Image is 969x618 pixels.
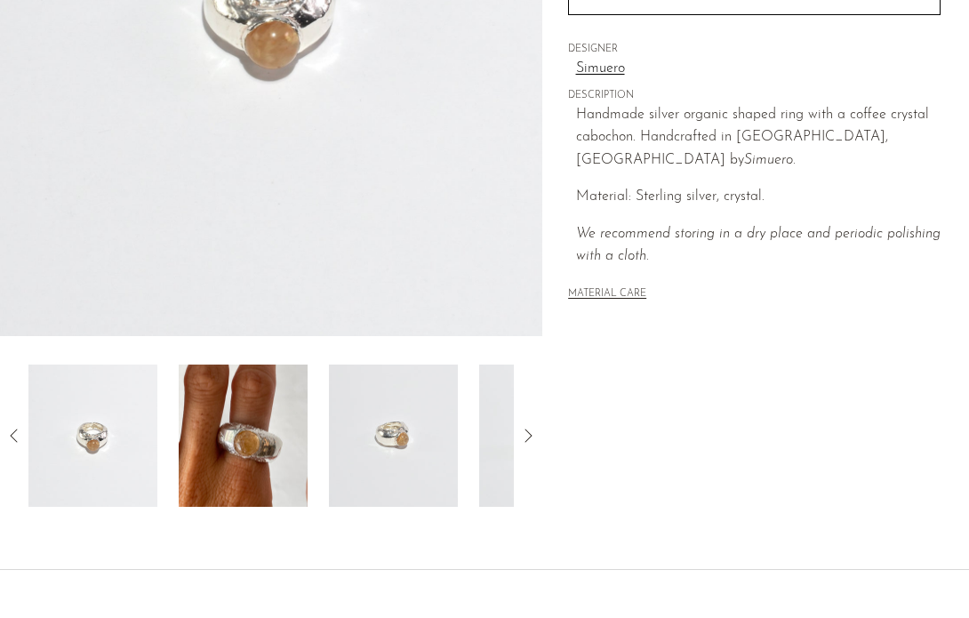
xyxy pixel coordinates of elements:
img: Silver Fruto Ring [28,365,157,507]
a: Simuero [576,58,941,81]
em: Simuero. [744,153,796,167]
img: Silver Fruto Ring [179,365,308,507]
img: Silver Fruto Ring [479,365,608,507]
i: We recommend storing in a dry place and periodic polishing with a cloth. [576,227,941,264]
p: Material: Sterling silver, crystal. [576,186,941,209]
span: DESIGNER [568,42,941,58]
p: Handmade silver organic shaped ring with a coffee crystal cabochon. Handcrafted in [GEOGRAPHIC_DA... [576,104,941,173]
button: MATERIAL CARE [568,288,646,301]
img: Silver Fruto Ring [329,365,458,507]
span: DESCRIPTION [568,88,941,104]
